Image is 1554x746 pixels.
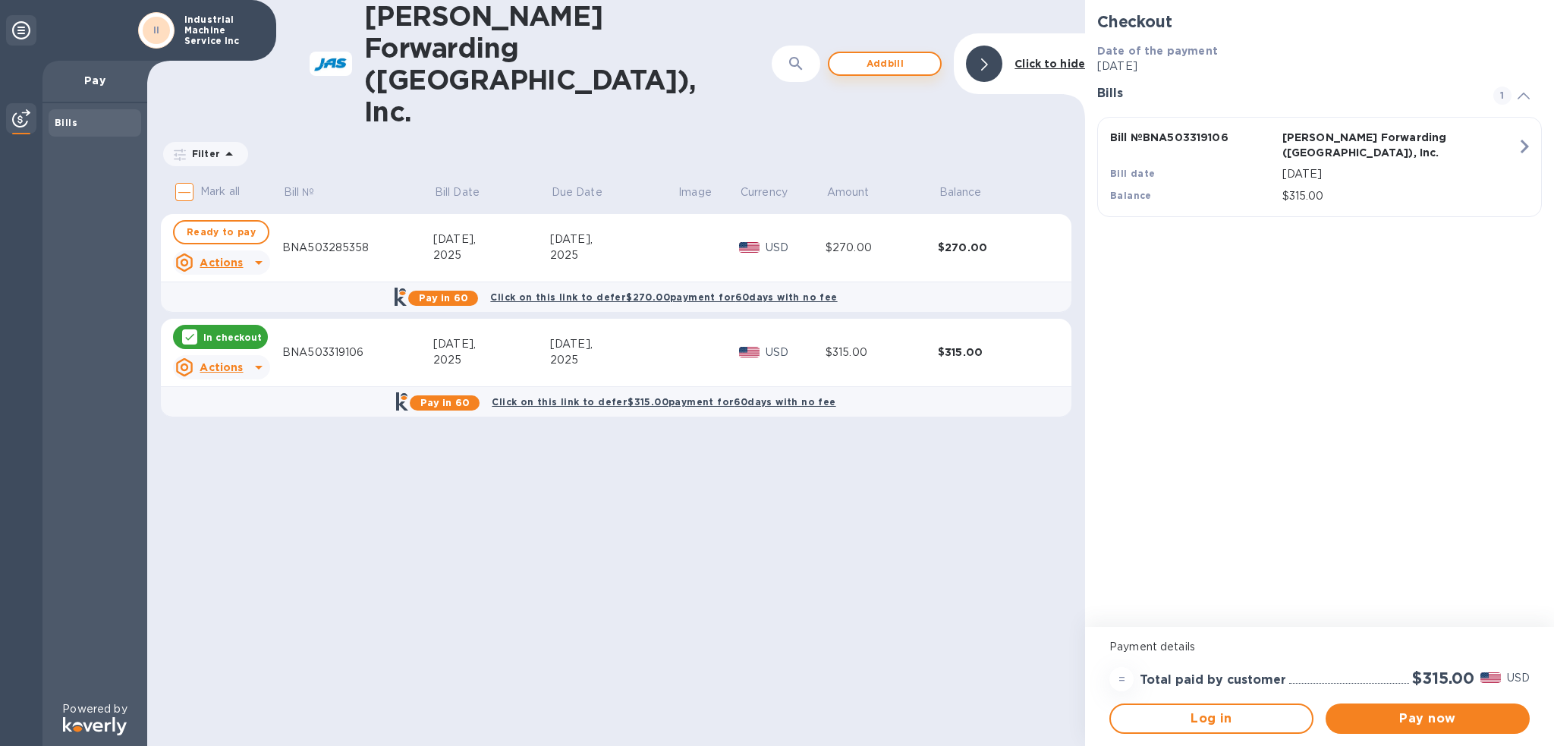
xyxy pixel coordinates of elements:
u: Actions [200,257,243,269]
h2: $315.00 [1412,669,1474,688]
h3: Bills [1097,87,1475,101]
div: $270.00 [826,240,938,256]
span: Add bill [841,55,928,73]
b: Bill date [1110,168,1156,179]
p: Bill № BNA503319106 [1110,130,1276,145]
p: [DATE] [1282,166,1517,182]
p: USD [766,345,826,360]
b: II [153,24,160,36]
div: [DATE], [433,336,550,352]
span: Pay now [1338,710,1518,728]
button: Addbill [828,52,942,76]
p: Balance [939,184,982,200]
h3: Total paid by customer [1140,673,1286,688]
div: 2025 [550,352,678,368]
p: Bill Date [435,184,480,200]
div: 2025 [433,352,550,368]
div: [DATE], [550,231,678,247]
div: $270.00 [938,240,1050,255]
span: Amount [827,184,889,200]
p: Industrial Machine Service Inc [184,14,260,46]
p: Image [678,184,712,200]
u: Actions [200,361,243,373]
p: Due Date [552,184,602,200]
b: Click on this link to defer $315.00 payment for 60 days with no fee [492,396,835,408]
p: USD [766,240,826,256]
img: USD [739,347,760,357]
span: Bill Date [435,184,499,200]
div: [DATE], [550,336,678,352]
p: Filter [186,147,220,160]
img: Logo [63,717,127,735]
div: $315.00 [826,345,938,360]
b: Click on this link to defer $270.00 payment for 60 days with no fee [490,291,837,303]
p: [DATE] [1097,58,1542,74]
span: Log in [1123,710,1300,728]
b: Pay in 60 [420,397,470,408]
span: Due Date [552,184,622,200]
span: Bill № [284,184,335,200]
b: Bills [55,117,77,128]
div: $315.00 [938,345,1050,360]
img: USD [1480,672,1501,683]
button: Bill №BNA503319106[PERSON_NAME] Forwarding ([GEOGRAPHIC_DATA]), Inc.Bill date[DATE]Balance$315.00 [1097,117,1542,217]
img: USD [739,242,760,253]
p: Amount [827,184,870,200]
b: Balance [1110,190,1152,201]
p: Pay [55,73,135,88]
p: Bill № [284,184,315,200]
button: Log in [1109,704,1313,734]
p: USD [1507,670,1530,686]
p: $315.00 [1282,188,1517,204]
button: Ready to pay [173,220,269,244]
b: Pay in 60 [419,292,468,304]
p: Payment details [1109,639,1530,655]
span: Balance [939,184,1002,200]
p: Currency [741,184,788,200]
div: = [1109,667,1134,691]
div: BNA503285358 [282,240,433,256]
div: [DATE], [433,231,550,247]
p: [PERSON_NAME] Forwarding ([GEOGRAPHIC_DATA]), Inc. [1282,130,1449,160]
span: 1 [1493,87,1512,105]
p: In checkout [203,331,262,344]
div: 2025 [433,247,550,263]
b: Date of the payment [1097,45,1218,57]
p: Mark all [200,184,240,200]
p: Powered by [62,701,127,717]
span: Ready to pay [187,223,256,241]
button: Pay now [1326,704,1530,734]
b: Click to hide [1015,58,1085,70]
h2: Checkout [1097,12,1542,31]
div: 2025 [550,247,678,263]
div: BNA503319106 [282,345,433,360]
